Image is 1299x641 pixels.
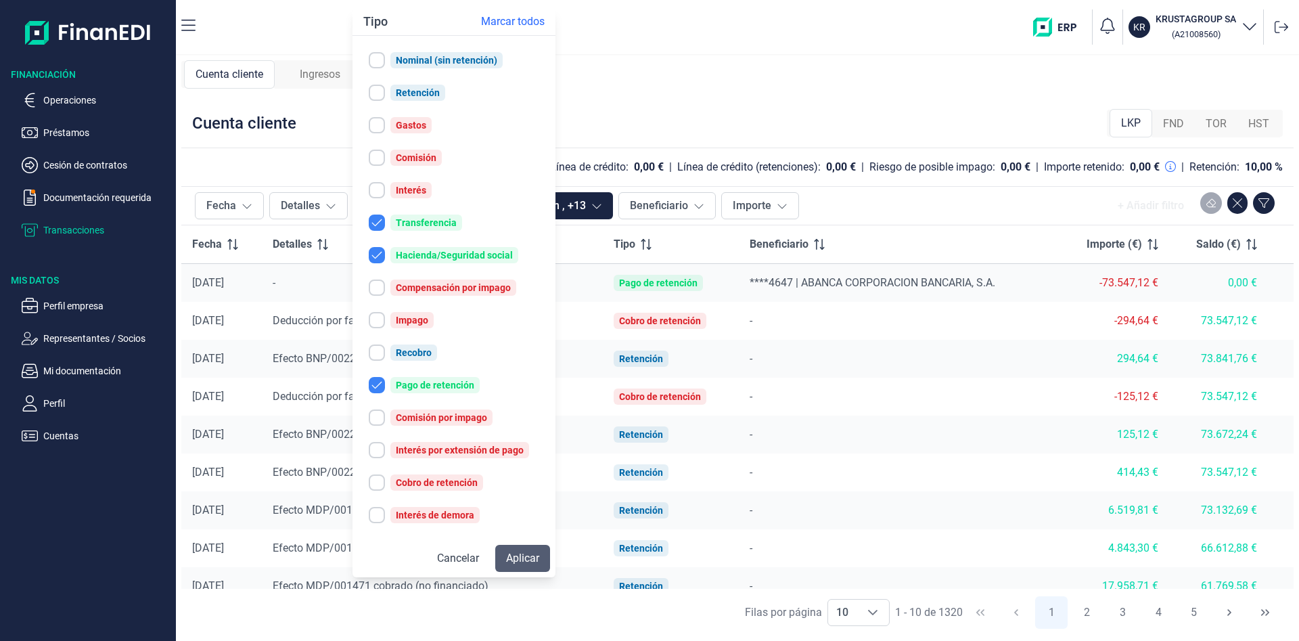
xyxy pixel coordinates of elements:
div: Retención [619,467,663,478]
span: ****4647 | ABANCA CORPORACION BANCARIA, S.A. [750,276,995,289]
button: Comisión por impago [358,404,550,431]
small: Copiar cif [1172,29,1221,39]
span: Detalles [273,236,312,252]
span: Beneficiario [750,236,808,252]
div: Cobro de retención [396,477,478,488]
button: Importe [721,192,799,219]
p: Perfil [43,395,170,412]
div: FND [1152,110,1195,137]
div: Nominal (sin retención) [396,55,497,66]
span: - [750,504,752,516]
div: -294,64 € [1069,314,1159,328]
div: TipoMarcar todosNominal (sin retención)RetenciónGastosComisiónInterésTransferenciaHacienda/Seguri... [352,8,555,577]
div: Cobro de retención [619,391,701,402]
button: Interés por extensión de pago [358,437,550,464]
button: Marcar todos [470,8,555,35]
span: - [750,314,752,327]
span: TOR [1206,116,1227,132]
div: | [1181,159,1184,175]
div: LKP [1110,109,1152,137]
div: 73.672,24 € [1180,428,1257,441]
div: Filas por página [745,604,822,621]
button: Préstamos [22,125,170,141]
p: Mi documentación [43,363,170,379]
div: Retención [619,505,663,516]
button: Aplicar [495,545,550,572]
span: - [750,466,752,479]
div: TOR [1195,110,1237,137]
h3: KRUSTAGROUP SA [1156,12,1236,26]
div: 0,00 € [1130,160,1160,174]
span: Ingresos [300,66,340,83]
div: Cuenta cliente [184,60,275,89]
button: Perfil empresa [22,298,170,314]
button: Page 3 [1106,596,1139,629]
span: HST [1248,116,1269,132]
div: -125,12 € [1069,390,1159,403]
span: - [750,428,752,441]
span: Deducción por factura de abono del efecto BNP/0022... [273,390,537,403]
span: Cuenta cliente [196,66,263,83]
div: 125,12 € [1069,428,1159,441]
button: Interés de demora [358,502,550,529]
div: | [669,159,672,175]
button: Retención [358,79,550,106]
div: Retención: [1189,160,1239,174]
div: 10,00 % [1245,160,1283,174]
button: Gastos [358,112,550,139]
button: Documentación requerida [22,190,170,206]
div: 73.132,69 € [1180,504,1257,517]
span: - [750,579,752,592]
div: Riesgo de posible impago: [869,160,995,174]
div: [DATE] [192,276,251,290]
p: KR [1133,20,1145,34]
button: Pago de retención [358,372,550,399]
div: Línea de crédito: [550,160,629,174]
div: [DATE] [192,314,251,328]
div: Retención [619,543,663,554]
button: Fecha [195,192,264,219]
span: - [750,390,752,403]
div: Cuenta cliente [192,112,296,134]
img: Logo de aplicación [25,11,152,54]
div: | [861,159,864,175]
div: [DATE] [192,466,251,479]
span: Marcar todos [481,14,545,30]
div: 0,00 € [634,160,664,174]
span: Fecha [192,236,222,252]
span: - [750,541,752,554]
div: Interés por extensión de pago [396,445,524,456]
span: Efecto MDP/001471 cobrado (no financiado) [273,579,488,592]
div: [DATE] [192,390,251,403]
div: Retención [619,581,663,592]
div: 17.958,71 € [1069,579,1159,593]
button: Page 2 [1071,596,1103,629]
span: Saldo (€) [1196,236,1241,252]
button: Last Page [1249,596,1281,629]
div: 61.769,58 € [1180,579,1257,593]
div: 294,64 € [1069,352,1159,366]
p: Cuentas [43,428,170,444]
button: Page 4 [1142,596,1175,629]
div: Tipo [352,8,398,35]
div: Interés de demora [396,510,474,521]
div: Interés [396,185,426,196]
span: Deducción por factura de abono del efecto BNP/0022... [273,314,537,327]
div: [DATE] [192,541,251,555]
p: Cesión de contratos [43,157,170,173]
span: - [273,276,275,289]
span: 10 [828,600,857,625]
div: 6.519,81 € [1069,504,1159,517]
p: Perfil empresa [43,298,170,314]
div: 73.547,12 € [1180,314,1257,328]
div: [DATE] [192,504,251,517]
div: Impago [396,315,428,326]
button: Impago [358,307,550,334]
p: Operaciones [43,92,170,108]
span: Importe (€) [1087,236,1142,252]
button: Cesión de contratos [22,157,170,173]
span: Efecto BNP/002234 cobrado (no financiado) [273,352,486,365]
div: Choose [857,600,889,625]
div: Compensación por impago [396,282,511,293]
button: Cuentas [22,428,170,444]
